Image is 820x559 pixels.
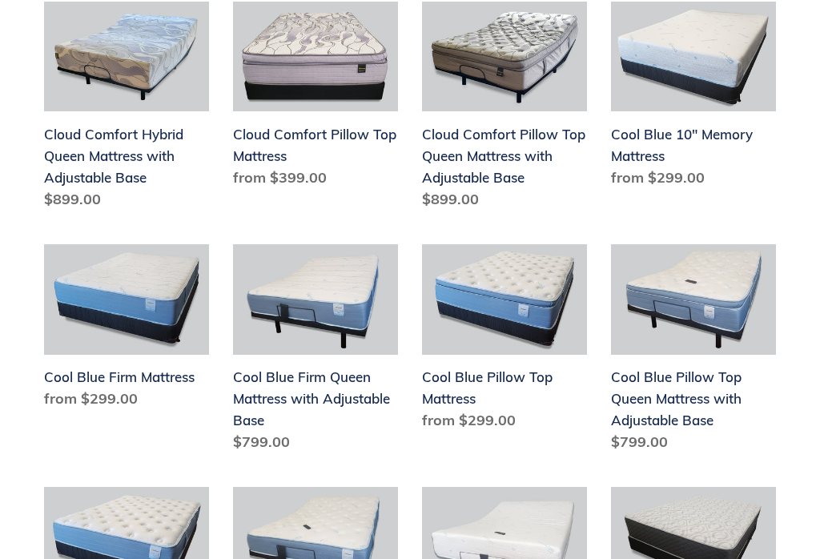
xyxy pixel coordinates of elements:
[611,2,776,195] a: Cool Blue 10" Memory Mattress
[422,244,587,437] a: Cool Blue Pillow Top Mattress
[233,2,398,195] a: Cloud Comfort Pillow Top Mattress
[44,244,209,416] a: Cool Blue Firm Mattress
[233,244,398,459] a: Cool Blue Firm Queen Mattress with Adjustable Base
[611,244,776,459] a: Cool Blue Pillow Top Queen Mattress with Adjustable Base
[422,2,587,216] a: Cloud Comfort Pillow Top Queen Mattress with Adjustable Base
[44,2,209,216] a: Cloud Comfort Hybrid Queen Mattress with Adjustable Base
